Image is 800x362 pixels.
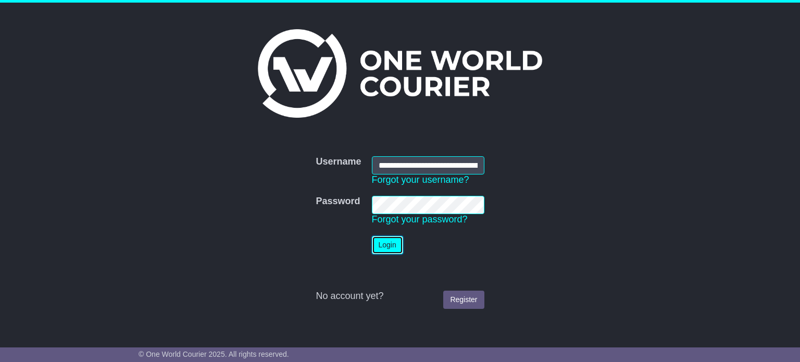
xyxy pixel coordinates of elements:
a: Forgot your username? [372,174,469,185]
label: Username [316,156,361,168]
button: Login [372,236,403,254]
span: © One World Courier 2025. All rights reserved. [139,350,289,358]
label: Password [316,196,360,207]
img: One World [258,29,542,118]
div: No account yet? [316,291,484,302]
a: Forgot your password? [372,214,468,224]
a: Register [443,291,484,309]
